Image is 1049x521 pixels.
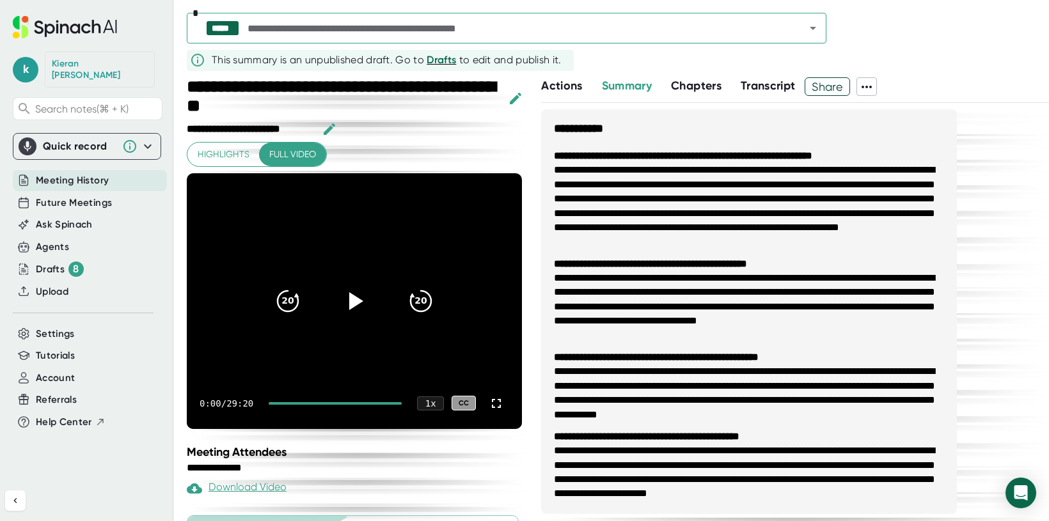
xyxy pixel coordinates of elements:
button: Help Center [36,415,106,430]
div: Meeting Attendees [187,445,525,459]
div: Kieran Donohue [52,58,148,81]
span: Drafts [427,54,456,66]
span: Chapters [671,79,722,93]
span: Actions [541,79,582,93]
div: CC [452,396,476,410]
button: Agents [36,240,69,254]
button: Future Meetings [36,196,112,210]
button: Ask Spinach [36,217,93,232]
button: Full video [259,143,326,166]
span: Full video [269,146,316,162]
button: Meeting History [36,173,109,188]
button: Drafts 8 [36,261,84,277]
button: Highlights [187,143,260,166]
span: Search notes (⌘ + K) [35,103,159,115]
button: Account [36,371,75,385]
div: This summary is an unpublished draft. Go to to edit and publish it. [212,52,562,68]
span: Share [805,75,849,98]
button: Summary [602,77,652,95]
span: Help Center [36,415,92,430]
button: Settings [36,327,75,341]
button: Tutorials [36,348,75,363]
span: k [13,57,38,82]
div: 0:00 / 29:20 [200,398,253,408]
div: 8 [68,261,84,277]
div: Quick record [43,140,116,153]
div: Quick record [19,134,155,159]
button: Actions [541,77,582,95]
div: 1 x [417,396,444,410]
button: Transcript [741,77,796,95]
span: Transcript [741,79,796,93]
button: Referrals [36,393,77,407]
div: Download Video [187,481,287,496]
button: Share [805,77,850,96]
div: Open Intercom Messenger [1006,478,1036,508]
button: Chapters [671,77,722,95]
button: Open [804,19,822,37]
span: Highlights [198,146,249,162]
span: Summary [602,79,652,93]
button: Collapse sidebar [5,490,26,511]
button: Drafts [427,52,456,68]
button: Upload [36,284,68,299]
div: Drafts [36,261,84,277]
